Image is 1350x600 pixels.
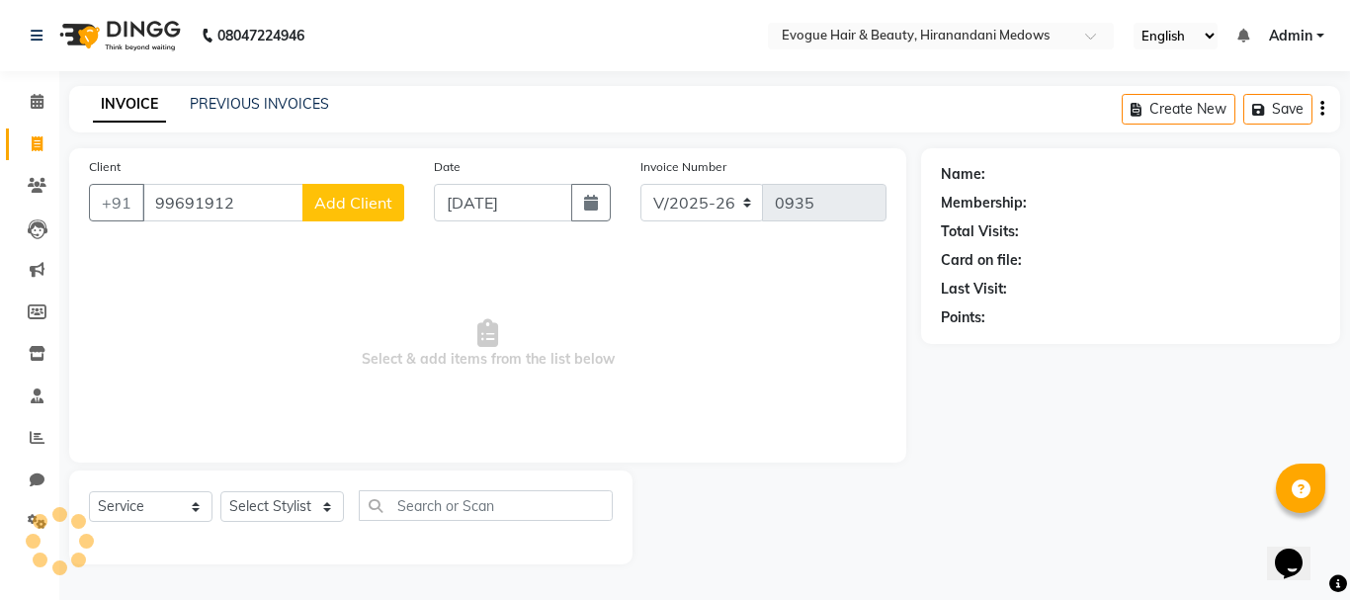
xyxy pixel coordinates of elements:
b: 08047224946 [217,8,304,63]
input: Search by Name/Mobile/Email/Code [142,184,303,221]
button: Create New [1122,94,1235,125]
a: INVOICE [93,87,166,123]
input: Search or Scan [359,490,613,521]
label: Invoice Number [640,158,726,176]
div: Points: [941,307,985,328]
button: Save [1243,94,1312,125]
div: Membership: [941,193,1027,214]
span: Add Client [314,193,392,213]
img: logo [50,8,186,63]
label: Date [434,158,461,176]
a: PREVIOUS INVOICES [190,95,329,113]
label: Client [89,158,121,176]
span: Select & add items from the list below [89,245,886,443]
div: Card on file: [941,250,1022,271]
span: Admin [1269,26,1312,46]
div: Total Visits: [941,221,1019,242]
button: +91 [89,184,144,221]
div: Name: [941,164,985,185]
button: Add Client [302,184,404,221]
div: Last Visit: [941,279,1007,300]
iframe: chat widget [1267,521,1330,580]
